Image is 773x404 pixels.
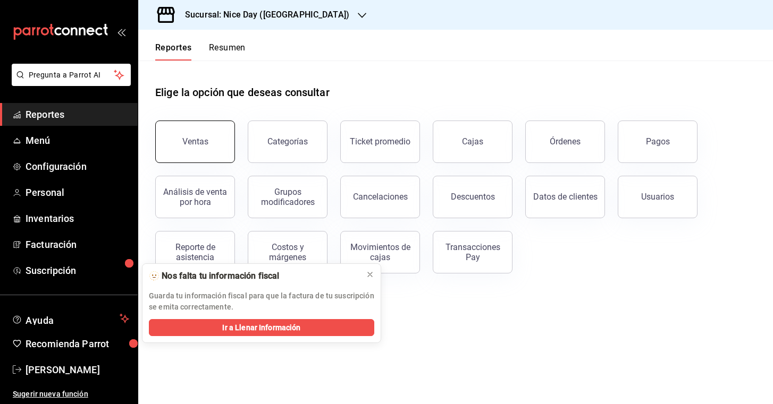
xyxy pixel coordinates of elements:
[525,121,605,163] button: Órdenes
[26,107,129,122] span: Reportes
[12,64,131,86] button: Pregunta a Parrot AI
[525,176,605,218] button: Datos de clientes
[340,176,420,218] button: Cancelaciones
[155,42,246,61] div: navigation tabs
[26,237,129,252] span: Facturación
[209,42,246,61] button: Resumen
[440,242,506,262] div: Transacciones Pay
[162,242,228,262] div: Reporte de asistencia
[248,176,327,218] button: Grupos modificadores
[117,28,125,36] button: open_drawer_menu
[340,121,420,163] button: Ticket promedio
[155,231,235,273] button: Reporte de asistencia
[550,136,581,147] div: Órdenes
[641,192,674,202] div: Usuarios
[618,176,698,218] button: Usuarios
[248,231,327,273] button: Costos y márgenes
[462,135,484,148] div: Cajas
[149,319,374,336] button: Ir a Llenar Información
[347,242,413,262] div: Movimientos de cajas
[155,42,192,61] button: Reportes
[26,312,115,325] span: Ayuda
[29,70,114,81] span: Pregunta a Parrot AI
[433,121,512,163] a: Cajas
[350,136,410,147] div: Ticket promedio
[149,270,357,282] div: 🫥 Nos falta tu información fiscal
[26,211,129,226] span: Inventarios
[26,159,129,174] span: Configuración
[149,290,374,313] p: Guarda tu información fiscal para que la factura de tu suscripción se emita correctamente.
[155,176,235,218] button: Análisis de venta por hora
[26,337,129,351] span: Recomienda Parrot
[26,363,129,377] span: [PERSON_NAME]
[255,187,321,207] div: Grupos modificadores
[155,121,235,163] button: Ventas
[353,192,408,202] div: Cancelaciones
[433,176,512,218] button: Descuentos
[533,192,598,202] div: Datos de clientes
[7,77,131,88] a: Pregunta a Parrot AI
[26,185,129,200] span: Personal
[162,187,228,207] div: Análisis de venta por hora
[451,192,495,202] div: Descuentos
[646,136,670,147] div: Pagos
[26,133,129,148] span: Menú
[248,121,327,163] button: Categorías
[177,8,349,21] h3: Sucursal: Nice Day ([GEOGRAPHIC_DATA])
[267,136,308,147] div: Categorías
[13,389,129,400] span: Sugerir nueva función
[155,84,330,100] h1: Elige la opción que deseas consultar
[255,242,321,262] div: Costos y márgenes
[26,263,129,278] span: Suscripción
[340,231,420,273] button: Movimientos de cajas
[618,121,698,163] button: Pagos
[222,322,300,333] span: Ir a Llenar Información
[433,231,512,273] button: Transacciones Pay
[182,136,208,147] div: Ventas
